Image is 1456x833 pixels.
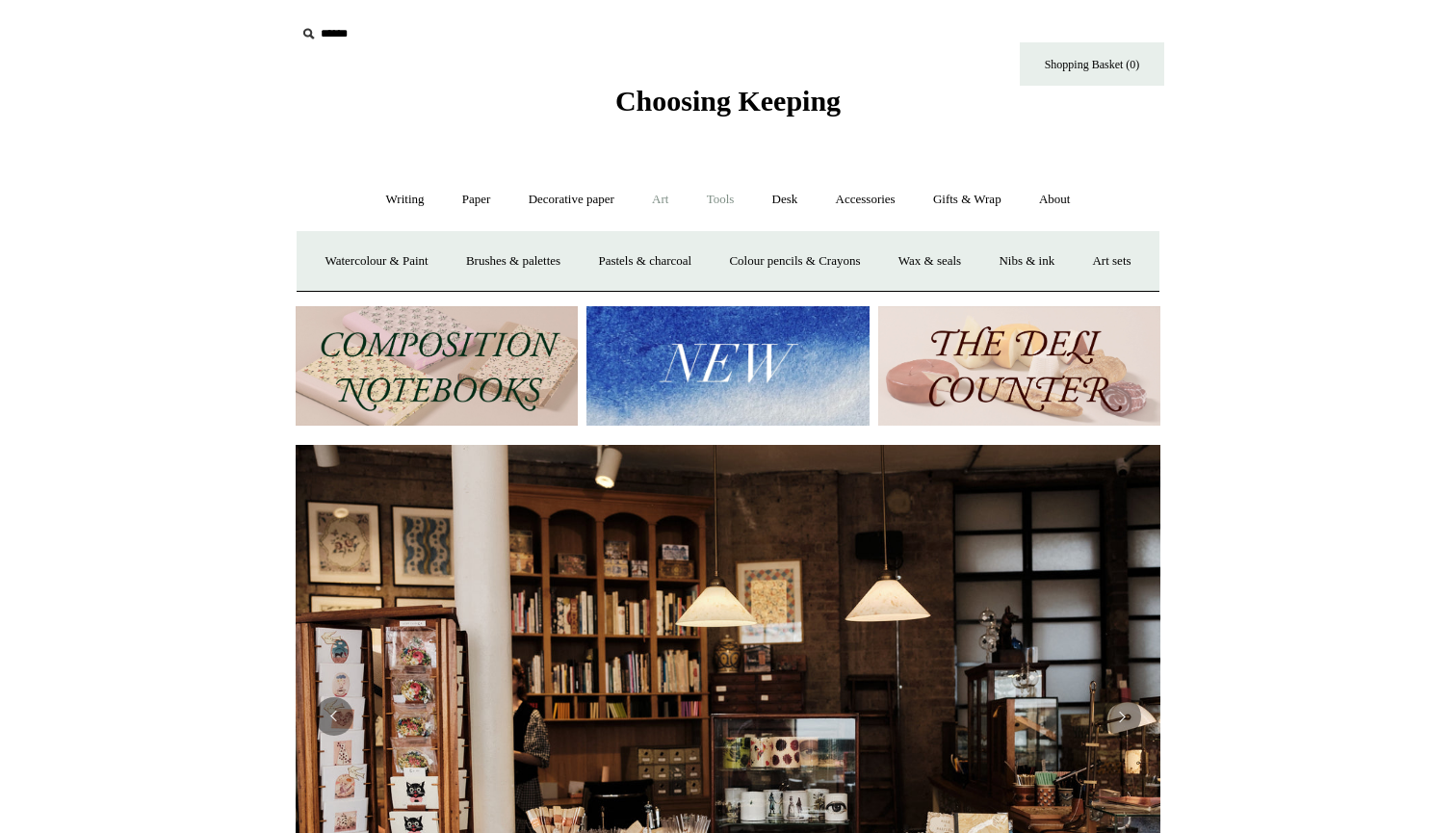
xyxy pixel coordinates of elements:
[981,236,1072,287] a: Nibs & ink
[712,236,877,287] a: Colour pencils & Crayons
[1020,42,1164,86] a: Shopping Basket (0)
[878,306,1160,427] img: The Deli Counter
[1022,174,1088,225] a: About
[881,236,978,287] a: Wax & seals
[755,174,816,225] a: Desk
[445,174,508,225] a: Paper
[1103,697,1141,736] button: Next
[449,236,578,287] a: Brushes & palettes
[689,174,752,225] a: Tools
[581,236,709,287] a: Pastels & charcoal
[615,100,841,114] a: Choosing Keeping
[315,697,353,736] button: Previous
[511,174,632,225] a: Decorative paper
[819,174,913,225] a: Accessories
[586,306,869,427] img: New.jpg__PID:f73bdf93-380a-4a35-bcfe-7823039498e1
[916,174,1019,225] a: Gifts & Wrap
[635,174,686,225] a: Art
[615,85,841,117] span: Choosing Keeping
[369,174,442,225] a: Writing
[307,236,445,287] a: Watercolour & Paint
[296,306,578,427] img: 202302 Composition ledgers.jpg__PID:69722ee6-fa44-49dd-a067-31375e5d54ec
[1075,236,1148,287] a: Art sets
